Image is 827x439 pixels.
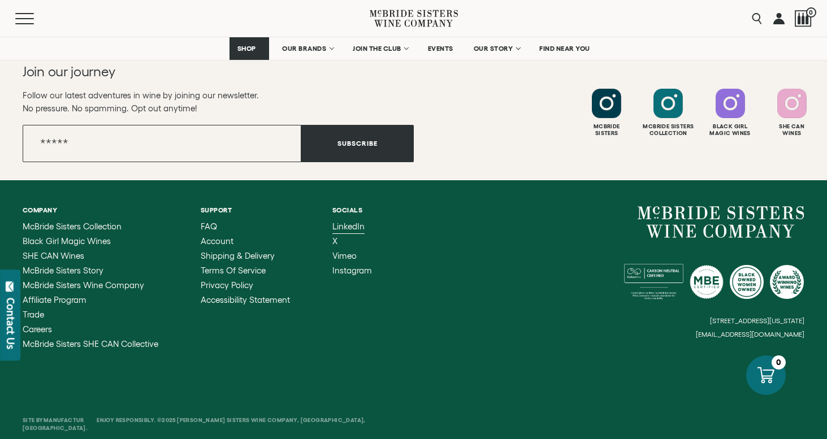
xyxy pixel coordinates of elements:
[23,236,111,246] span: Black Girl Magic Wines
[23,251,84,260] span: SHE CAN Wines
[23,281,158,290] a: McBride Sisters Wine Company
[201,266,290,275] a: Terms of Service
[237,45,256,53] span: SHOP
[15,13,56,24] button: Mobile Menu Trigger
[201,222,290,231] a: FAQ
[332,237,372,246] a: X
[577,89,636,137] a: Follow McBride Sisters on Instagram McbrideSisters
[23,340,158,349] a: McBride Sisters SHE CAN Collective
[23,63,374,81] h2: Join our journey
[763,123,821,137] div: She Can Wines
[201,295,290,305] a: Accessibility Statement
[23,237,158,246] a: Black Girl Magic Wines
[474,45,513,53] span: OUR STORY
[696,331,804,338] small: [EMAIL_ADDRESS][DOMAIN_NAME]
[230,37,269,60] a: SHOP
[701,123,760,137] div: Black Girl Magic Wines
[23,310,158,319] a: Trade
[466,37,527,60] a: OUR STORY
[332,251,372,260] a: Vimeo
[23,339,158,349] span: McBride Sisters SHE CAN Collective
[23,324,52,334] span: Careers
[421,37,461,60] a: EVENTS
[639,89,698,137] a: Follow McBride Sisters Collection on Instagram Mcbride SistersCollection
[23,222,158,231] a: McBride Sisters Collection
[201,236,233,246] span: Account
[201,237,290,246] a: Account
[710,317,804,324] small: [STREET_ADDRESS][US_STATE]
[201,295,290,305] span: Accessibility Statement
[806,7,816,18] span: 0
[23,251,158,260] a: SHE CAN Wines
[532,37,597,60] a: FIND NEAR YOU
[201,251,290,260] a: Shipping & Delivery
[5,298,16,349] div: Contact Us
[332,236,337,246] span: X
[23,266,103,275] span: McBride Sisters Story
[23,417,85,423] span: Site By
[332,222,372,231] a: LinkedIn
[772,355,786,370] div: 0
[201,221,217,231] span: FAQ
[201,281,290,290] a: Privacy Policy
[275,37,340,60] a: OUR BRANDS
[44,417,84,423] a: Manufactur
[23,125,301,162] input: Email
[638,206,804,238] a: McBride Sisters Wine Company
[23,89,414,115] p: Follow our latest adventures in wine by joining our newsletter. No pressure. No spamming. Opt out...
[539,45,590,53] span: FIND NEAR YOU
[23,310,44,319] span: Trade
[332,251,357,260] span: Vimeo
[23,325,158,334] a: Careers
[345,37,415,60] a: JOIN THE CLUB
[763,89,821,137] a: Follow SHE CAN Wines on Instagram She CanWines
[201,266,266,275] span: Terms of Service
[23,417,366,431] span: Enjoy Responsibly. ©2025 [PERSON_NAME] Sisters Wine Company, [GEOGRAPHIC_DATA], [GEOGRAPHIC_DATA].
[301,125,414,162] button: Subscribe
[353,45,401,53] span: JOIN THE CLUB
[639,123,698,137] div: Mcbride Sisters Collection
[23,266,158,275] a: McBride Sisters Story
[23,280,144,290] span: McBride Sisters Wine Company
[332,221,365,231] span: LinkedIn
[23,295,158,305] a: Affiliate Program
[23,221,122,231] span: McBride Sisters Collection
[23,295,86,305] span: Affiliate Program
[428,45,453,53] span: EVENTS
[201,280,253,290] span: Privacy Policy
[577,123,636,137] div: Mcbride Sisters
[332,266,372,275] a: Instagram
[201,251,275,260] span: Shipping & Delivery
[282,45,326,53] span: OUR BRANDS
[701,89,760,137] a: Follow Black Girl Magic Wines on Instagram Black GirlMagic Wines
